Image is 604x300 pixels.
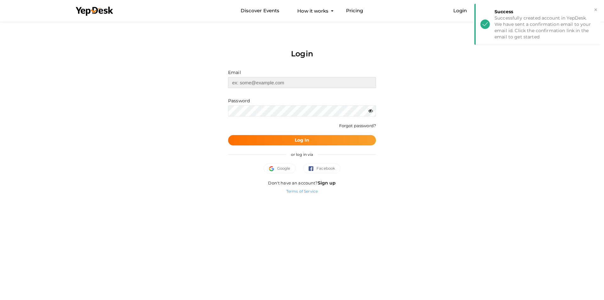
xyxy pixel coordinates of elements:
span: or log in via [286,147,318,161]
b: Log In [295,137,310,143]
a: Pricing [346,5,363,17]
img: facebook.svg [309,166,317,171]
div: Successfully created account in YepDesk. We have sent a confirmation email to your email id. Clic... [495,15,596,40]
span: Facebook [309,165,335,172]
label: Password [228,98,250,104]
button: × [594,6,598,14]
a: Forgot password? [339,123,376,128]
button: How it works [295,5,330,17]
input: ex: some@example.com [228,77,376,88]
a: Terms of Service [286,189,318,194]
a: Sign up [318,180,336,186]
label: Email [228,69,241,76]
a: Discover Events [241,5,279,17]
div: Success [495,8,596,15]
button: Log In [228,135,376,145]
img: google.svg [269,166,277,171]
a: Login [453,8,467,14]
span: Google [269,165,290,172]
span: Don't have an account? [268,180,336,185]
div: Login [228,38,376,69]
button: Google [264,163,296,173]
button: Facebook [303,163,341,173]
